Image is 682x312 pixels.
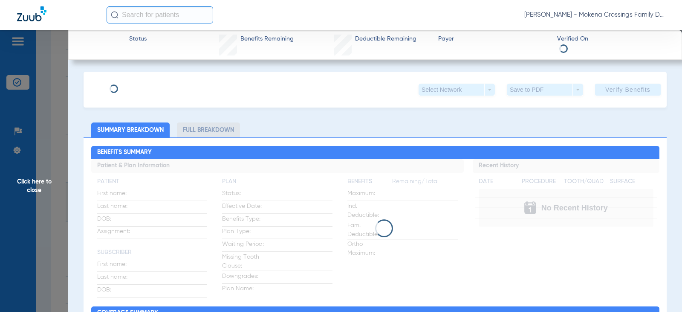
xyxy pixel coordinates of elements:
[111,11,118,19] img: Search Icon
[91,122,170,137] li: Summary Breakdown
[91,146,659,160] h2: Benefits Summary
[107,6,213,23] input: Search for patients
[17,6,46,21] img: Zuub Logo
[524,11,665,19] span: [PERSON_NAME] - Mokena Crossings Family Dental
[355,35,416,44] span: Deductible Remaining
[557,35,668,44] span: Verified On
[129,35,147,44] span: Status
[438,35,549,44] span: Payer
[240,35,294,44] span: Benefits Remaining
[177,122,240,137] li: Full Breakdown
